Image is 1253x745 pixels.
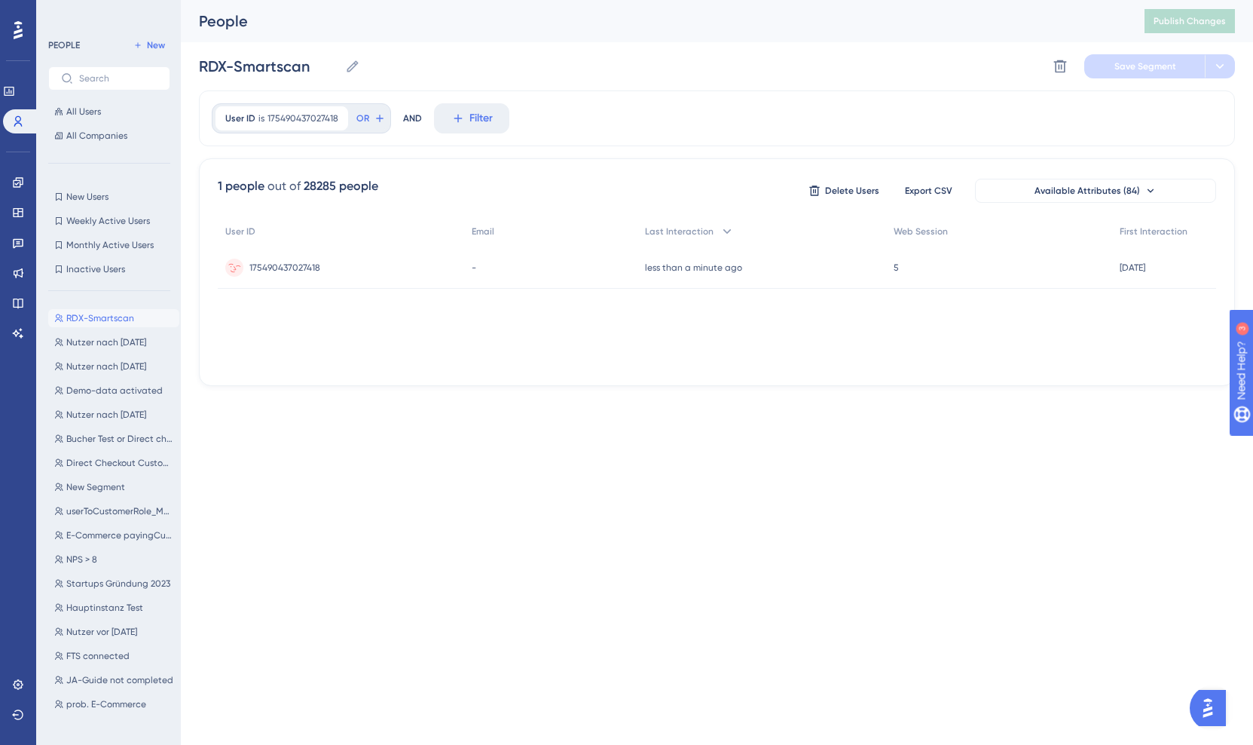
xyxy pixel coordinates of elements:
[891,179,966,203] button: Export CSV
[267,177,301,195] div: out of
[66,312,134,324] span: RDX-Smartscan
[66,191,108,203] span: New Users
[48,430,179,448] button: Bucher Test or Direct checkout
[79,73,157,84] input: Search
[48,212,170,230] button: Weekly Active Users
[48,478,179,496] button: New Segment
[975,179,1216,203] button: Available Attributes (84)
[48,647,179,665] button: FTS connected
[147,39,165,51] span: New
[105,8,109,20] div: 3
[199,11,1107,32] div: People
[48,103,170,121] button: All Users
[48,127,170,145] button: All Companies
[1084,54,1205,78] button: Save Segment
[35,4,94,22] span: Need Help?
[48,575,179,593] button: Startups Gründung 2023
[66,578,170,590] span: Startups Gründung 2023
[1114,60,1176,72] span: Save Segment
[304,177,378,195] div: 28285 people
[66,409,146,421] span: Nutzer nach [DATE]
[403,103,422,133] div: AND
[66,481,125,493] span: New Segment
[66,239,154,251] span: Monthly Active Users
[1145,9,1235,33] button: Publish Changes
[354,106,387,130] button: OR
[66,553,97,566] span: NPS > 8
[48,454,179,472] button: Direct Checkout Customer
[1190,685,1235,731] iframe: UserGuiding AI Assistant Launcher
[66,674,173,686] span: JA-Guide not completed
[66,650,130,662] span: FTS connected
[645,225,714,238] span: Last Interaction
[48,357,179,376] button: Nutzer nach [DATE]
[469,109,493,127] span: Filter
[48,236,170,254] button: Monthly Active Users
[267,112,338,124] span: 175490437027418
[48,671,179,689] button: JA-Guide not completed
[1120,262,1145,273] time: [DATE]
[48,406,179,424] button: Nutzer nach [DATE]
[894,225,948,238] span: Web Session
[48,695,179,713] button: prob. E-Commerce
[225,225,255,238] span: User ID
[905,185,952,197] span: Export CSV
[48,260,170,278] button: Inactive Users
[894,262,899,274] span: 5
[66,336,146,348] span: Nutzer nach [DATE]
[199,56,339,77] input: Segment Name
[66,106,101,118] span: All Users
[218,177,264,195] div: 1 people
[128,36,170,54] button: New
[66,602,143,614] span: Hauptinstanz Test
[66,385,163,397] span: Demo-data activated
[48,333,179,351] button: Nutzer nach [DATE]
[1154,15,1226,27] span: Publish Changes
[825,185,879,197] span: Delete Users
[66,130,127,142] span: All Companies
[806,179,882,203] button: Delete Users
[48,39,80,51] div: PEOPLE
[48,550,179,569] button: NPS > 8
[1034,185,1140,197] span: Available Attributes (84)
[48,502,179,520] button: userToCustomerRole_Master
[258,112,264,124] span: is
[66,215,150,227] span: Weekly Active Users
[472,225,494,238] span: Email
[434,103,509,133] button: Filter
[66,263,125,275] span: Inactive Users
[66,529,173,541] span: E-Commerce payingCustomers
[66,457,173,469] span: Direct Checkout Customer
[66,698,146,710] span: prob. E-Commerce
[66,505,173,517] span: userToCustomerRole_Master
[48,599,179,617] button: Hauptinstanz Test
[66,360,146,372] span: Nutzer nach [DATE]
[66,626,137,638] span: Nutzer vor [DATE]
[66,433,173,445] span: Bucher Test or Direct checkout
[48,382,179,400] button: Demo-data activated
[48,188,170,206] button: New Users
[48,623,179,641] button: Nutzer vor [DATE]
[356,112,369,124] span: OR
[225,112,255,124] span: User ID
[472,262,476,274] span: -
[249,262,320,274] span: 175490437027418
[48,526,179,544] button: E-Commerce payingCustomers
[645,262,742,273] time: less than a minute ago
[1120,225,1187,238] span: First Interaction
[48,309,179,327] button: RDX-Smartscan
